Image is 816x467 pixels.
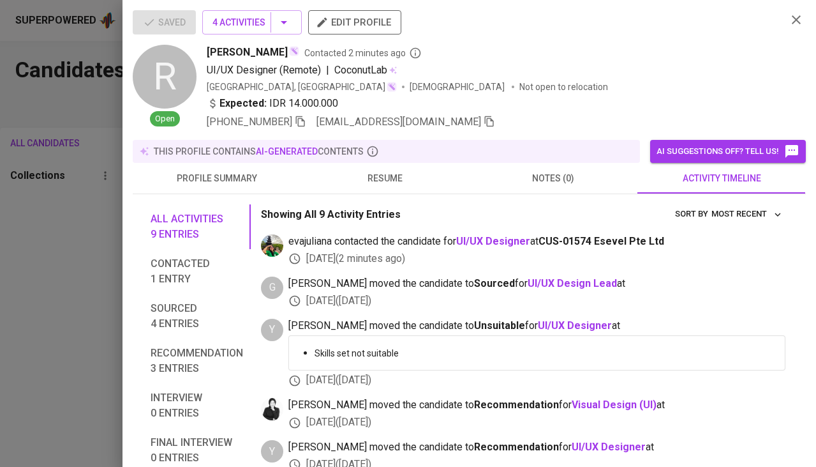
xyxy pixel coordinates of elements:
img: magic_wand.svg [289,46,299,56]
span: evajuliana contacted the candidate for at [288,234,785,249]
button: 4 Activities [202,10,302,34]
span: Final interview 0 entries [151,435,243,466]
div: Y [261,440,283,463]
button: AI suggestions off? Tell us! [650,140,806,163]
span: [PERSON_NAME] moved the candidate to for at [288,319,785,333]
span: activity timeline [645,171,798,187]
p: this profile contains contents [154,145,364,158]
b: Unsuitable [474,319,525,332]
span: Most Recent [711,207,782,222]
button: sort by [708,204,785,224]
div: [DATE] ( [DATE] ) [288,415,785,430]
span: Interview 0 entries [151,390,243,421]
div: R [133,45,197,109]
span: AI-generated [256,146,318,157]
a: UI/UX Designer [538,319,612,332]
span: [PHONE_NUMBER] [207,116,292,128]
span: [PERSON_NAME] moved the candidate to for at [288,440,785,455]
span: | [326,63,329,78]
span: edit profile [318,14,391,31]
div: IDR 14.000.000 [207,96,338,111]
span: resume [309,171,462,187]
b: Recommendation [474,441,559,453]
span: [PERSON_NAME] [207,45,288,60]
b: Expected: [219,96,267,111]
span: profile summary [140,171,293,187]
div: Y [261,319,283,341]
span: Open [150,113,180,125]
span: Contacted 1 entry [151,256,243,287]
span: CoconutLab [334,64,387,76]
span: Recommendation 3 entries [151,346,243,376]
div: [DATE] ( 2 minutes ago ) [288,252,785,266]
b: Recommendation [474,399,559,411]
span: [DEMOGRAPHIC_DATA] [410,80,507,93]
span: [PERSON_NAME] moved the candidate to for at [288,277,785,291]
div: [DATE] ( [DATE] ) [288,294,785,309]
div: [DATE] ( [DATE] ) [288,373,785,388]
svg: By Batam recruiter [409,47,422,59]
span: notes (0) [477,171,630,187]
div: [GEOGRAPHIC_DATA], [GEOGRAPHIC_DATA] [207,80,397,93]
span: UI/UX Designer (Remote) [207,64,321,76]
p: Skills set not suitable [315,347,775,360]
span: Contacted 2 minutes ago [304,47,422,59]
a: UI/UX Designer [456,235,530,247]
button: edit profile [308,10,401,34]
span: 4 Activities [212,15,292,31]
img: magic_wand.svg [387,82,397,92]
a: edit profile [308,17,401,27]
a: Visual Design (UI) [572,399,657,411]
span: CUS-01574 Esevel Pte Ltd [538,235,664,247]
a: UI/UX Designer [572,441,646,453]
span: sort by [675,209,708,218]
span: [PERSON_NAME] moved the candidate to for at [288,398,785,413]
span: All activities 9 entries [151,211,243,242]
b: Sourced [474,277,515,289]
div: G [261,277,283,299]
span: [EMAIL_ADDRESS][DOMAIN_NAME] [316,116,481,128]
span: Sourced 4 entries [151,301,243,332]
p: Showing All 9 Activity Entries [261,207,401,222]
p: Not open to relocation [519,80,608,93]
img: medwi@glints.com [261,398,283,420]
a: UI/UX Design Lead [528,277,617,289]
span: AI suggestions off? Tell us! [657,144,799,159]
img: eva@glints.com [261,234,283,257]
